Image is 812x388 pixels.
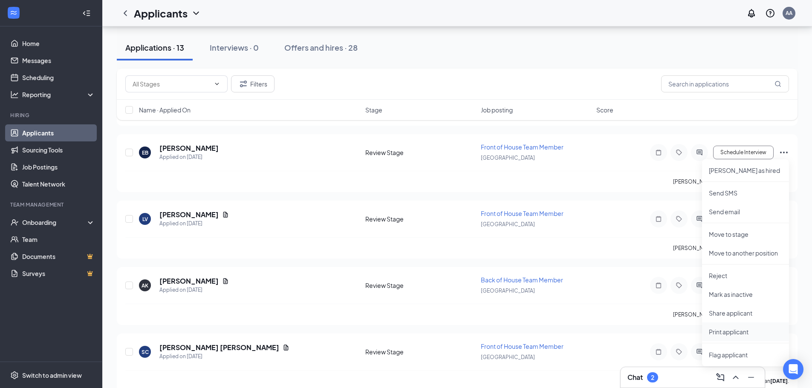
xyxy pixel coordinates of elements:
[82,9,91,17] svg: Collapse
[661,75,789,92] input: Search in applications
[22,90,95,99] div: Reporting
[481,342,563,350] span: Front of House Team Member
[694,149,705,156] svg: ActiveChat
[10,371,19,379] svg: Settings
[22,52,95,69] a: Messages
[596,106,613,114] span: Score
[22,35,95,52] a: Home
[191,8,201,18] svg: ChevronDown
[159,352,289,361] div: Applied on [DATE]
[765,8,775,18] svg: QuestionInfo
[22,218,88,227] div: Onboarding
[481,106,513,114] span: Job posting
[134,6,188,20] h1: Applicants
[142,282,148,289] div: AK
[159,153,219,161] div: Applied on [DATE]
[715,372,725,382] svg: ComposeMessage
[10,218,19,227] svg: UserCheck
[231,75,275,92] button: Filter Filters
[22,141,95,158] a: Sourcing Tools
[674,282,684,289] svg: Tag
[770,378,788,384] b: [DATE]
[365,148,476,157] div: Review Stage
[10,112,93,119] div: Hiring
[783,359,803,379] div: Open Intercom Messenger
[159,343,279,352] h5: [PERSON_NAME] [PERSON_NAME]
[365,281,476,290] div: Review Stage
[627,373,643,382] h3: Chat
[674,348,684,355] svg: Tag
[653,348,664,355] svg: Note
[365,215,476,223] div: Review Stage
[481,287,535,294] span: [GEOGRAPHIC_DATA]
[22,158,95,175] a: Job Postings
[214,80,220,87] svg: ChevronDown
[653,216,664,222] svg: Note
[786,9,792,17] div: AA
[22,69,95,86] a: Scheduling
[481,276,563,284] span: Back of House Team Member
[365,348,476,356] div: Review Stage
[746,8,757,18] svg: Notifications
[222,278,229,285] svg: Document
[284,42,358,53] div: Offers and hires · 28
[779,147,789,158] svg: Ellipses
[159,210,219,219] h5: [PERSON_NAME]
[9,9,18,17] svg: WorkstreamLogo
[222,211,229,218] svg: Document
[10,201,93,208] div: Team Management
[142,216,148,223] div: LV
[22,371,82,379] div: Switch to admin view
[142,149,148,156] div: EB
[653,282,664,289] svg: Note
[22,175,95,193] a: Talent Network
[142,348,149,356] div: SC
[22,248,95,265] a: DocumentsCrown
[133,79,210,89] input: All Stages
[673,244,789,252] p: [PERSON_NAME] has applied more than .
[673,311,789,318] p: [PERSON_NAME] has applied more than .
[713,146,774,159] button: Schedule Interview
[139,106,191,114] span: Name · Applied On
[283,344,289,351] svg: Document
[694,348,705,355] svg: ActiveChat
[714,371,727,384] button: ComposeMessage
[774,80,781,87] svg: MagnifyingGlass
[22,231,95,248] a: Team
[238,79,249,89] svg: Filter
[674,149,684,156] svg: Tag
[744,371,758,384] button: Minimize
[10,90,19,99] svg: Analysis
[674,216,684,222] svg: Tag
[159,219,229,228] div: Applied on [DATE]
[694,282,705,289] svg: ActiveChat
[653,149,664,156] svg: Note
[22,265,95,282] a: SurveysCrown
[125,42,184,53] div: Applications · 13
[481,221,535,227] span: [GEOGRAPHIC_DATA]
[729,371,743,384] button: ChevronUp
[481,210,563,217] span: Front of House Team Member
[159,144,219,153] h5: [PERSON_NAME]
[673,178,789,185] p: [PERSON_NAME] has applied more than .
[159,286,229,294] div: Applied on [DATE]
[210,42,259,53] div: Interviews · 0
[694,216,705,222] svg: ActiveChat
[120,8,130,18] svg: ChevronLeft
[746,372,756,382] svg: Minimize
[365,106,382,114] span: Stage
[481,354,535,360] span: [GEOGRAPHIC_DATA]
[651,374,654,381] div: 2
[731,372,741,382] svg: ChevronUp
[159,276,219,286] h5: [PERSON_NAME]
[481,155,535,161] span: [GEOGRAPHIC_DATA]
[481,143,563,151] span: Front of House Team Member
[22,124,95,141] a: Applicants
